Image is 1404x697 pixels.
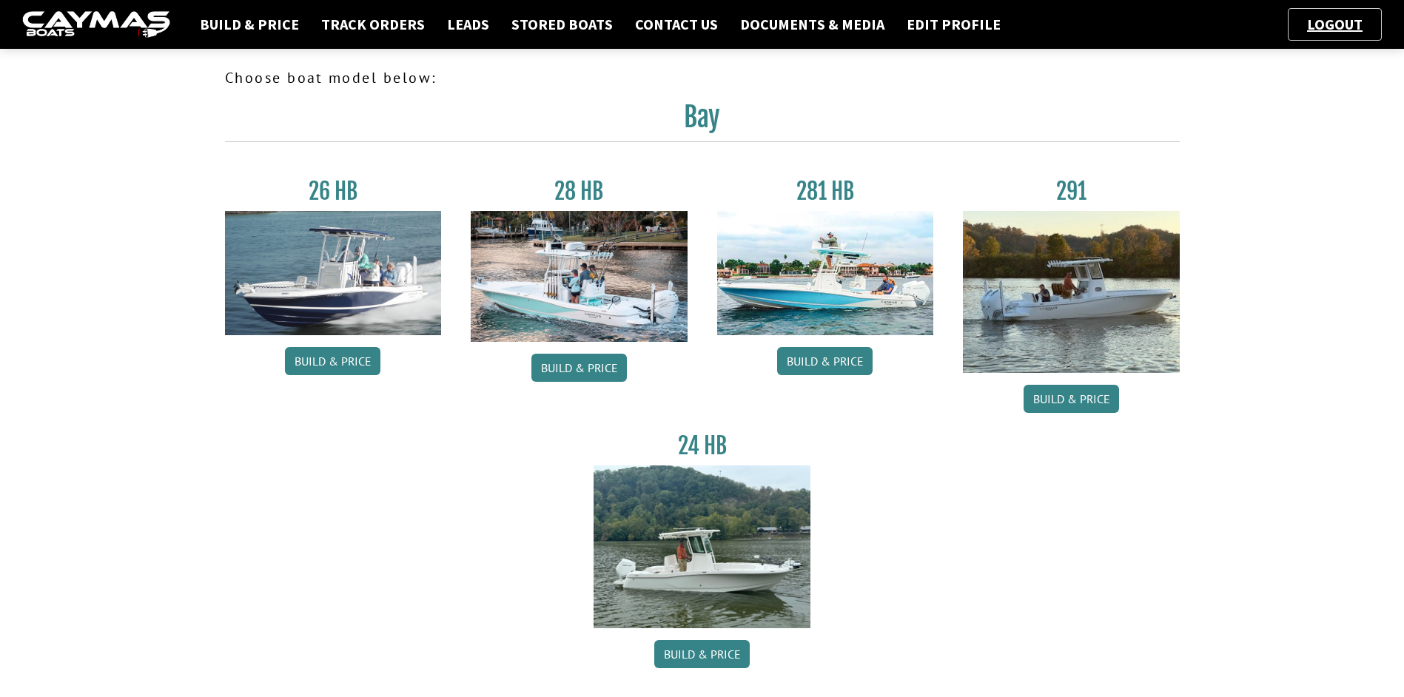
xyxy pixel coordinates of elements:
a: Logout [1300,15,1370,33]
a: Build & Price [654,640,750,668]
h3: 24 HB [594,432,810,459]
h3: 28 HB [471,178,688,205]
a: Build & Price [1024,385,1119,413]
img: 28-hb-twin.jpg [717,211,934,335]
a: Contact Us [628,15,725,34]
a: Leads [440,15,497,34]
a: Build & Price [777,347,873,375]
img: 28_hb_thumbnail_for_caymas_connect.jpg [471,211,688,342]
a: Build & Price [192,15,306,34]
h3: 281 HB [717,178,934,205]
a: Stored Boats [504,15,620,34]
a: Edit Profile [899,15,1008,34]
a: Track Orders [314,15,432,34]
img: caymas-dealer-connect-2ed40d3bc7270c1d8d7ffb4b79bf05adc795679939227970def78ec6f6c03838.gif [22,11,170,38]
a: Build & Price [531,354,627,382]
h3: 291 [963,178,1180,205]
img: 26_new_photo_resized.jpg [225,211,442,335]
h3: 26 HB [225,178,442,205]
a: Build & Price [285,347,380,375]
p: Choose boat model below: [225,67,1180,89]
a: Documents & Media [733,15,892,34]
img: 291_Thumbnail.jpg [963,211,1180,373]
h2: Bay [225,101,1180,142]
img: 24_HB_thumbnail.jpg [594,465,810,627]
